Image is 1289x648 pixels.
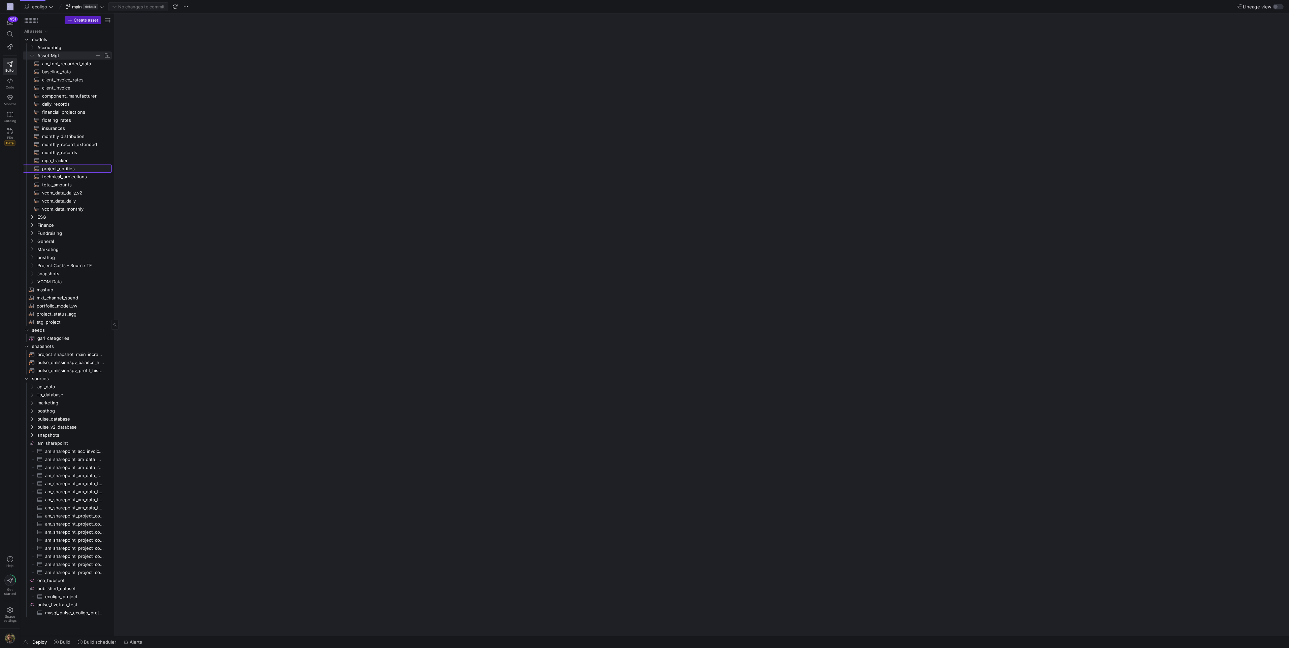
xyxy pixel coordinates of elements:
a: am_sharepoint_am_data_recorded_data_post_2024​​​​​​​​​ [23,463,112,471]
button: Create asset [65,16,101,24]
span: Create asset [74,18,98,23]
div: Press SPACE to select this row. [23,366,112,374]
div: Press SPACE to select this row. [23,488,112,496]
span: am_sharepoint_project_costs_aar_detail​​​​​​​​​ [45,512,104,520]
a: Catalog [3,109,17,125]
div: Press SPACE to select this row. [23,609,112,617]
span: pulse_emissionspv_balance_historical​​​​​​​ [37,359,104,366]
div: Press SPACE to select this row. [23,181,112,189]
div: Press SPACE to select this row. [23,496,112,504]
div: Press SPACE to select this row. [23,552,112,560]
span: posthog [37,254,111,261]
span: Alerts [130,639,142,645]
a: project_status_agg​​​​​​​​​​ [23,310,112,318]
a: am_sharepoint_project_costs_aar​​​​​​​​​ [23,520,112,528]
span: seeds [32,326,111,334]
div: Press SPACE to select this row. [23,576,112,584]
span: am_sharepoint_project_costs_omvisits​​​​​​​​​ [45,561,104,568]
a: am_sharepoint_project_costs_epra​​​​​​​​​ [23,528,112,536]
a: pulse_fivetran_test​​​​​​​​ [23,601,112,609]
span: ecoligo_project​​​​​​​​​ [45,593,104,601]
span: models [32,36,111,43]
a: EG [3,1,17,12]
div: Press SPACE to select this row. [23,439,112,447]
div: Press SPACE to select this row. [23,584,112,592]
div: Press SPACE to select this row. [23,84,112,92]
div: Press SPACE to select this row. [23,116,112,124]
div: Press SPACE to select this row. [23,253,112,261]
a: am_sharepoint_project_costs_ominvoices​​​​​​​​​ [23,552,112,560]
button: 451 [3,16,17,28]
div: Press SPACE to select this row. [23,140,112,148]
a: am_sharepoint_am_data_table_fx​​​​​​​​​ [23,488,112,496]
span: Lineage view [1243,4,1271,9]
div: Press SPACE to select this row. [23,221,112,229]
div: Press SPACE to select this row. [23,156,112,165]
span: Editor [5,68,15,72]
span: monthly_distribution​​​​​​​​​​ [42,133,104,140]
a: am_sharepoint_am_data_table_baseline​​​​​​​​​ [23,479,112,488]
span: ecoligo [32,4,47,9]
div: Press SPACE to select this row. [23,189,112,197]
div: Press SPACE to select this row. [23,302,112,310]
div: Press SPACE to select this row. [23,43,112,51]
span: am_sharepoint​​​​​​​​ [37,439,111,447]
a: am_sharepoint_am_data_recorded_data_pre_2024​​​​​​​​​ [23,471,112,479]
a: vcom_data_daily_v2​​​​​​​​​​ [23,189,112,197]
a: am_sharepoint_project_costs_project_costs​​​​​​​​​ [23,568,112,576]
div: Press SPACE to select this row. [23,350,112,358]
span: iip_database [37,391,111,399]
a: pulse_emissionspv_balance_historical​​​​​​​ [23,358,112,366]
a: monthly_record_extended​​​​​​​​​​ [23,140,112,148]
div: Press SPACE to select this row. [23,318,112,326]
div: Press SPACE to select this row. [23,205,112,213]
span: am_sharepoint_am_data_mpa_detail​​​​​​​​​ [45,456,104,463]
div: Press SPACE to select this row. [23,374,112,383]
span: mashup​​​​​​​​​​ [37,286,104,294]
a: am_sharepoint​​​​​​​​ [23,439,112,447]
span: Monitor [4,102,16,106]
div: Press SPACE to select this row. [23,520,112,528]
span: Accounting [37,44,111,51]
div: Press SPACE to select this row. [23,568,112,576]
a: am_sharepoint_acc_invoices_consolidated_tab​​​​​​​​​ [23,447,112,455]
span: Help [6,564,14,568]
span: pulse_fivetran_test​​​​​​​​ [37,601,111,609]
a: am_sharepoint_am_data_table_gef​​​​​​​​​ [23,496,112,504]
span: mkt_channel_spend​​​​​​​​​​ [37,294,104,302]
span: am_sharepoint_project_costs_insurance_claims​​​​​​​​​ [45,536,104,544]
a: am_sharepoint_project_costs_insurance_claims​​​​​​​​​ [23,536,112,544]
span: am_sharepoint_acc_invoices_consolidated_tab​​​​​​​​​ [45,447,104,455]
a: project_snapshot_main_incremental​​​​​​​ [23,350,112,358]
div: Press SPACE to select this row. [23,544,112,552]
a: am_sharepoint_am_data_table_tariffs​​​​​​​​​ [23,504,112,512]
span: Fundraising [37,229,111,237]
span: daily_records​​​​​​​​​​ [42,100,104,108]
span: monthly_record_extended​​​​​​​​​​ [42,141,104,148]
span: monthly_records​​​​​​​​​​ [42,149,104,156]
a: monthly_records​​​​​​​​​​ [23,148,112,156]
a: Spacesettings [3,604,17,625]
span: stg_project​​​​​​​​​​ [37,318,104,326]
div: Press SPACE to select this row. [23,601,112,609]
div: Press SPACE to select this row. [23,471,112,479]
a: total_amounts​​​​​​​​​​ [23,181,112,189]
div: Press SPACE to select this row. [23,455,112,463]
a: am_sharepoint_am_data_mpa_detail​​​​​​​​​ [23,455,112,463]
span: pulse_emissionspv_profit_historical​​​​​​​ [37,367,104,374]
div: Press SPACE to select this row. [23,423,112,431]
div: Press SPACE to select this row. [23,431,112,439]
span: am_sharepoint_project_costs_omcontracts​​​​​​​​​ [45,544,104,552]
a: am_tool_recorded_data​​​​​​​​​​ [23,60,112,68]
a: mashup​​​​​​​​​​ [23,286,112,294]
div: Press SPACE to select this row. [23,165,112,173]
a: portfolio_model_vw​​​​​​​​​​ [23,302,112,310]
div: Press SPACE to select this row. [23,560,112,568]
span: Project Costs - Source TF [37,262,111,269]
div: Press SPACE to select this row. [23,100,112,108]
a: baseline_data​​​​​​​​​​ [23,68,112,76]
span: am_sharepoint_am_data_table_baseline​​​​​​​​​ [45,480,104,488]
div: Press SPACE to select this row. [23,261,112,269]
a: mkt_channel_spend​​​​​​​​​​ [23,294,112,302]
a: ga4_categories​​​​​​ [23,334,112,342]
